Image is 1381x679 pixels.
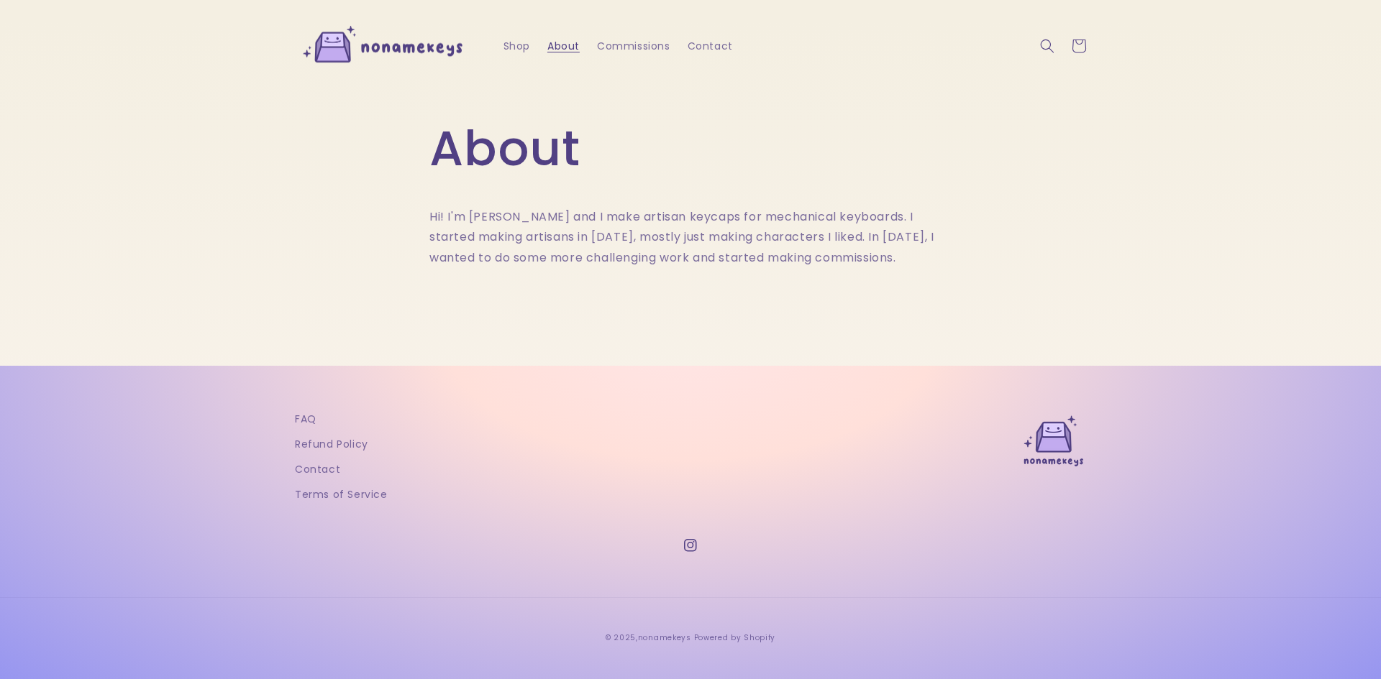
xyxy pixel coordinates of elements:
[588,31,679,61] a: Commissions
[679,31,742,61] a: Contact
[295,432,368,457] a: Refund Policy
[295,410,316,432] a: FAQ
[1031,30,1063,62] summary: Search
[539,31,588,61] a: About
[597,40,670,52] span: Commissions
[295,457,340,482] a: Contact
[638,632,691,643] a: nonamekeys
[503,40,530,52] span: Shop
[694,632,776,643] a: Powered by Shopify
[295,20,475,73] img: nonamekeys
[295,482,388,507] a: Terms of Service
[429,119,952,178] h1: About
[547,40,580,52] span: About
[688,40,733,52] span: Contact
[429,207,952,269] div: Hi! I'm [PERSON_NAME] and I make artisan keycaps for mechanical keyboards. I started making artis...
[495,31,539,61] a: Shop
[606,632,691,643] small: © 2025,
